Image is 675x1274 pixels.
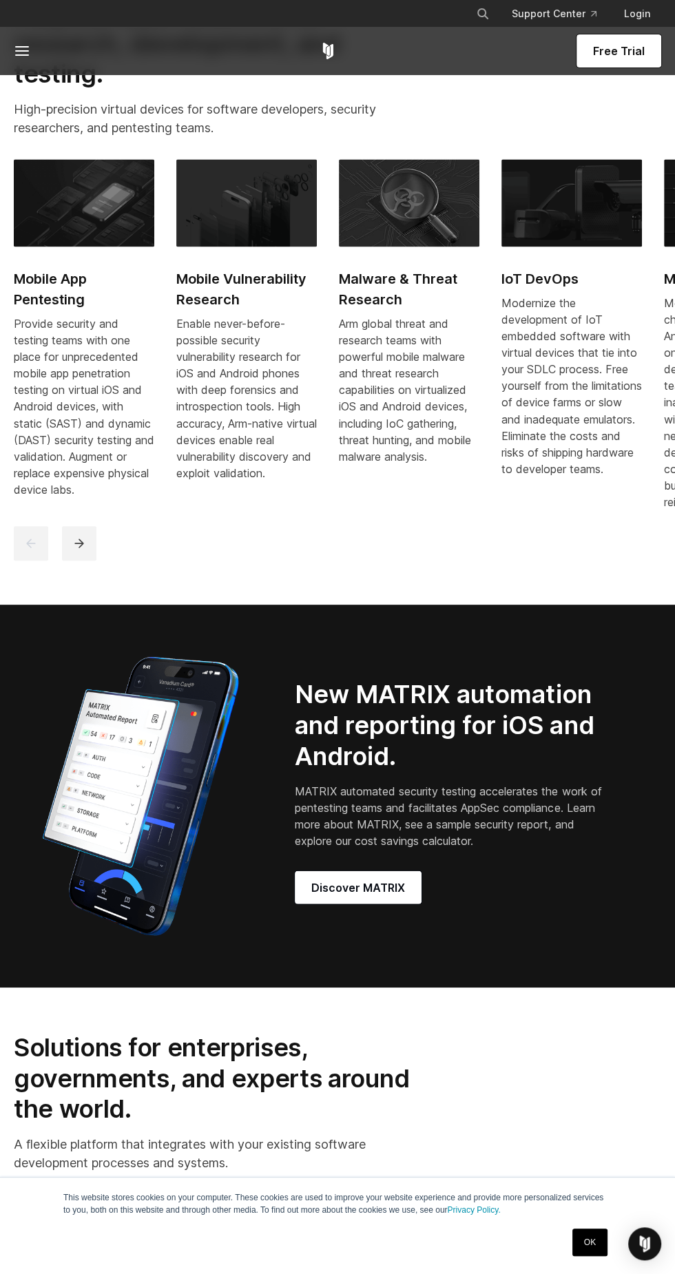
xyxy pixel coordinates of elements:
[339,159,479,247] img: Malware & Threat Research
[295,678,609,771] h2: New MATRIX automation and reporting for iOS and Android.
[14,649,267,943] img: Corellium_MATRIX_Hero_1_1x
[501,1,607,26] a: Support Center
[501,295,642,477] div: Modernize the development of IoT embedded software with virtual devices that tie into your SDLC p...
[320,43,337,59] a: Corellium Home
[339,159,479,481] a: Malware & Threat Research Malware & Threat Research Arm global threat and research teams with pow...
[628,1227,661,1260] div: Open Intercom Messenger
[339,269,479,310] h2: Malware & Threat Research
[63,1191,612,1216] p: This website stores cookies on your computer. These cookies are used to improve your website expe...
[62,526,96,561] button: next
[501,269,642,289] h2: IoT DevOps
[14,1134,436,1171] p: A flexible platform that integrates with your existing software development processes and systems.
[14,159,154,514] a: Mobile App Pentesting Mobile App Pentesting Provide security and testing teams with one place for...
[176,315,317,481] div: Enable never-before-possible security vulnerability research for iOS and Android phones with deep...
[14,159,154,247] img: Mobile App Pentesting
[14,526,48,561] button: previous
[470,1,495,26] button: Search
[14,315,154,497] div: Provide security and testing teams with one place for unprecedented mobile app penetration testin...
[295,870,422,904] a: Discover MATRIX
[176,159,317,247] img: Mobile Vulnerability Research
[14,100,380,137] p: High-precision virtual devices for software developers, security researchers, and pentesting teams.
[14,269,154,310] h2: Mobile App Pentesting
[572,1229,607,1256] a: OK
[295,782,609,848] p: MATRIX automated security testing accelerates the work of pentesting teams and facilitates AppSec...
[176,269,317,310] h2: Mobile Vulnerability Research
[339,315,479,464] div: Arm global threat and research teams with powerful mobile malware and threat research capabilitie...
[14,1032,436,1123] h2: Solutions for enterprises, governments, and experts around the world.
[593,43,645,59] span: Free Trial
[465,1,661,26] div: Navigation Menu
[613,1,661,26] a: Login
[311,879,405,895] span: Discover MATRIX
[501,159,642,247] img: IoT DevOps
[176,159,317,497] a: Mobile Vulnerability Research Mobile Vulnerability Research Enable never-before-possible security...
[501,159,642,493] a: IoT DevOps IoT DevOps Modernize the development of IoT embedded software with virtual devices tha...
[577,34,661,67] a: Free Trial
[447,1205,500,1215] a: Privacy Policy.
